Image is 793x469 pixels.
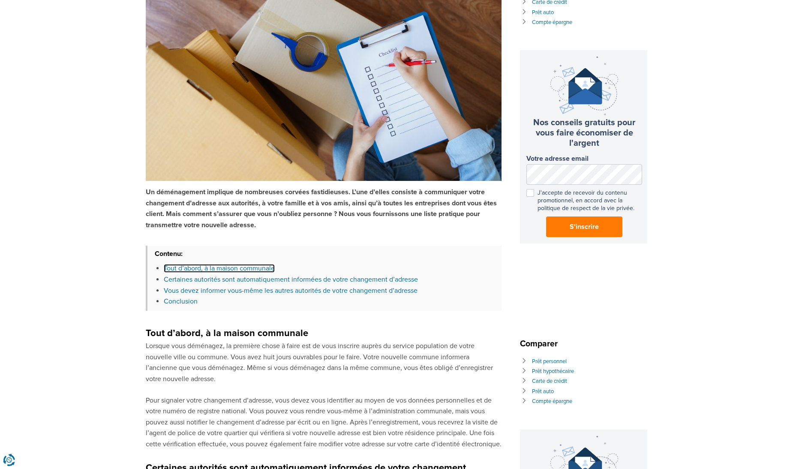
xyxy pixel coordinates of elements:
[570,222,599,232] span: S'inscrire
[164,275,418,284] a: Certaines autorités sont automatiquement informées de votre changement d’adresse
[164,264,275,273] a: Tout d’abord, à la maison communale
[520,264,649,320] iframe: fb:page Facebook Social Plugin
[532,19,572,26] a: Compte épargne
[146,188,497,229] strong: Un déménagement implique de nombreuses corvées fastidieuses. L’une d’elles consiste à communiquer...
[526,117,642,148] h3: Nos conseils gratuits pour vous faire économiser de l'argent
[532,388,554,395] a: Prêt auto
[520,339,562,349] span: Comparer
[164,286,418,295] a: Vous devez informer vous-même les autres autorités de votre changement d’adresse
[526,155,642,163] label: Votre adresse email
[146,328,308,339] strong: Tout d’abord, à la maison communale
[532,368,574,375] a: Prêt hypothécaire
[532,9,554,16] a: Prêt auto
[526,189,642,213] label: J'accepte de recevoir du contenu promotionnel, en accord avec la politique de respect de la vie p...
[147,246,502,260] h3: Contenu:
[532,358,567,365] a: Prêt personnel
[550,57,618,115] img: newsletter
[532,378,567,385] a: Carte de crédit
[146,395,502,450] p: Pour signaler votre changement d’adresse, vous devez vous identifier au moyen de vos données pers...
[146,341,502,385] p: Lorsque vous déménagez, la première chose à faire est de vous inscrire auprès du service populati...
[164,297,198,306] a: Conclusion
[546,216,622,237] button: S'inscrire
[532,398,572,405] a: Compte épargne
